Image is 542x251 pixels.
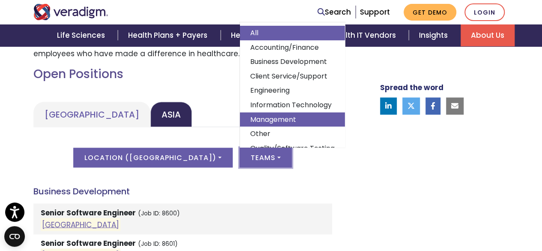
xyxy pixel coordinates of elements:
[41,238,136,248] strong: Senior Software Engineer
[409,24,461,46] a: Insights
[240,112,345,127] a: Management
[73,148,232,167] button: Location ([GEOGRAPHIC_DATA])
[240,148,292,167] button: Teams
[240,69,345,84] a: Client Service/Support
[42,219,119,230] a: [GEOGRAPHIC_DATA]
[240,127,345,141] a: Other
[321,24,409,46] a: Health IT Vendors
[464,3,505,21] a: Login
[404,4,456,21] a: Get Demo
[240,141,345,156] a: Quality/Software Testing
[360,7,390,17] a: Support
[33,67,332,82] h2: Open Positions
[33,186,332,197] h4: Business Development
[240,26,345,40] a: All
[240,40,345,55] a: Accounting/Finance
[4,226,25,247] button: Open CMP widget
[240,83,345,98] a: Engineering
[138,209,180,218] small: (Job ID: 8600)
[47,24,118,46] a: Life Sciences
[221,24,321,46] a: Healthcare Providers
[240,98,345,112] a: Information Technology
[150,102,192,127] a: Asia
[41,208,136,218] strong: Senior Software Engineer
[380,82,443,93] strong: Spread the word
[118,24,220,46] a: Health Plans + Payers
[138,240,178,248] small: (Job ID: 8601)
[240,54,345,69] a: Business Development
[33,102,150,127] a: [GEOGRAPHIC_DATA]
[33,4,108,20] img: Veradigm logo
[461,24,515,46] a: About Us
[317,6,351,18] a: Search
